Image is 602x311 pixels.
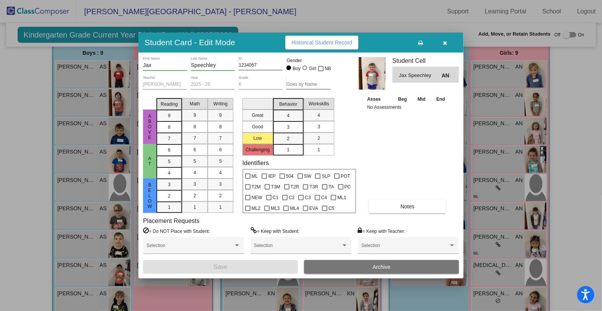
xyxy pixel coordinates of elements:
th: Beg [393,95,413,103]
span: 5 [194,158,196,165]
span: ML [252,172,258,181]
span: 9 [194,112,196,119]
span: 4 [317,112,320,119]
span: ML1 [337,193,346,202]
span: 3 [194,181,196,188]
span: ML3 [271,204,280,213]
span: 504 [286,172,294,181]
input: teacher [143,82,187,87]
button: Archive [304,260,459,274]
span: 1 [168,204,171,211]
span: 1 [317,146,320,153]
button: Save [143,260,298,274]
span: POT [341,172,350,181]
span: T3R [309,182,318,192]
span: 8 [194,123,196,130]
div: Girl [309,65,316,72]
span: 1 [287,146,290,153]
span: Archive [373,264,390,270]
span: SW [304,172,311,181]
input: year [191,82,235,87]
label: Placement Requests [143,217,200,224]
span: Workskills [309,100,329,107]
span: Below [146,182,153,209]
span: PC [345,182,351,192]
div: Boy [293,65,301,72]
th: End [431,95,451,103]
span: AN [442,72,452,80]
th: Asses [365,95,393,103]
span: T2M [252,182,261,192]
input: grade [239,82,283,87]
button: Notes [369,200,446,213]
span: SLP [322,172,330,181]
span: T3M [271,182,280,192]
span: ML2 [252,204,260,213]
span: 2 [168,193,171,200]
span: 7 [168,135,171,142]
span: NEW [252,193,262,202]
span: EVA [309,204,318,213]
h3: Student Card - Edit Mode [145,38,235,47]
span: 5 [168,158,171,165]
span: Historical Student Record [291,39,352,46]
span: Reading [161,101,178,108]
button: Historical Student Record [285,36,358,49]
input: goes by name [286,82,330,87]
label: = Do NOT Place with Student: [143,227,210,235]
span: TA [329,182,334,192]
span: Save [213,264,227,270]
span: 2 [219,192,222,199]
span: C3 [305,193,311,202]
span: NB [325,64,331,73]
span: 3 [317,123,320,130]
span: 9 [219,112,222,119]
span: 7 [219,135,222,142]
span: 2 [194,192,196,199]
span: 7 [194,135,196,142]
span: C1 [273,193,278,202]
span: 1 [219,204,222,211]
span: 4 [168,170,171,177]
h3: Student Cell [392,57,459,64]
span: T2R [291,182,299,192]
span: ML4 [290,204,299,213]
span: Writing [213,100,228,107]
span: 5 [219,158,222,165]
span: At [146,156,153,167]
span: 4 [194,169,196,176]
span: 9 [168,112,171,119]
label: = Keep with Teacher: [358,227,405,235]
span: ABove [146,113,153,140]
span: C2 [289,193,294,202]
span: 8 [168,124,171,131]
label: Identifiers [242,159,269,167]
span: 1 [194,204,196,211]
span: Notes [400,203,415,210]
span: Math [190,100,200,107]
span: 3 [219,181,222,188]
span: Behavior [279,101,297,108]
mat-label: Gender [286,57,330,64]
span: 6 [219,146,222,153]
span: 4 [287,112,290,119]
span: 4 [219,169,222,176]
span: 3 [287,124,290,131]
span: 3 [168,181,171,188]
span: 2 [317,135,320,142]
th: Mid [412,95,431,103]
input: Enter ID [239,63,283,68]
span: Jax Speechley [399,72,441,80]
label: = Keep with Student: [251,227,299,235]
td: No Assessments [365,103,451,111]
span: 2 [287,135,290,142]
span: 6 [168,147,171,154]
span: C4 [321,193,327,202]
span: IEP [268,172,275,181]
span: C5 [329,204,334,213]
span: 8 [219,123,222,130]
span: 6 [194,146,196,153]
